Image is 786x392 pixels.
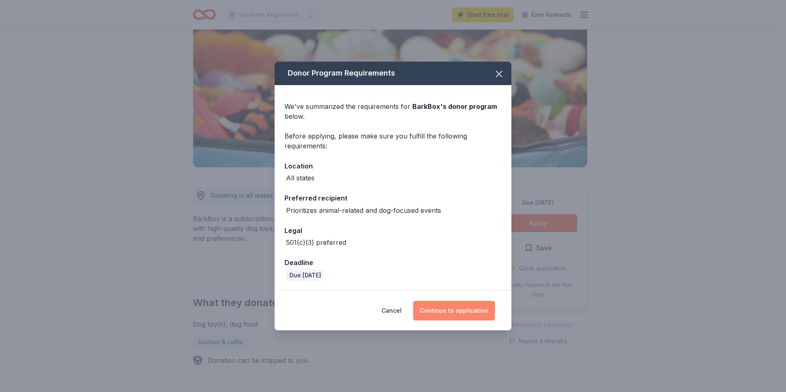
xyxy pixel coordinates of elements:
div: Preferred recipient [284,193,502,203]
div: We've summarized the requirements for below. [284,101,502,121]
div: Before applying, please make sure you fulfill the following requirements: [284,131,502,151]
div: Prioritizes animal-related and dog-focused events [286,205,441,215]
button: Cancel [381,301,402,321]
div: 501(c)(3) preferred [286,238,346,247]
div: Legal [284,225,502,236]
span: BarkBox 's donor program [412,102,497,111]
div: Donor Program Requirements [275,62,511,85]
div: Deadline [284,257,502,268]
button: Continue to application [413,301,495,321]
div: Due [DATE] [286,270,324,281]
div: Location [284,161,502,171]
div: All states [286,173,314,183]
